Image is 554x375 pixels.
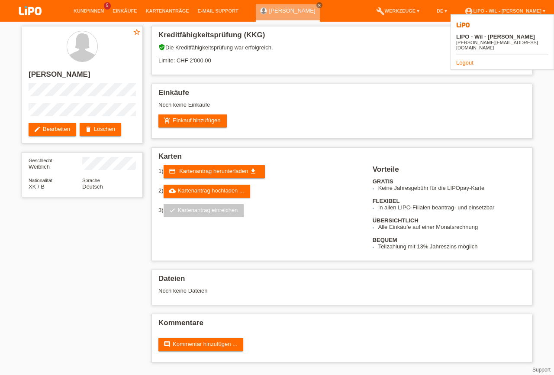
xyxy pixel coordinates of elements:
[169,187,176,194] i: cloud_upload
[29,70,136,83] h2: [PERSON_NAME]
[133,28,141,37] a: star_border
[164,185,250,198] a: cloud_uploadKartenantrag hochladen ...
[142,8,193,13] a: Kartenanträge
[158,88,525,101] h2: Einkäufe
[29,158,52,163] span: Geschlecht
[158,274,525,287] h2: Dateien
[158,114,227,127] a: add_shopping_cartEinkauf hinzufügen
[456,33,535,40] b: LIPO - Wil - [PERSON_NAME]
[158,287,423,294] div: Noch keine Dateien
[432,8,451,13] a: DE ▾
[158,152,525,165] h2: Karten
[158,165,362,178] div: 1)
[373,178,393,185] b: GRATIS
[69,8,108,13] a: Kund*innen
[373,165,525,178] h2: Vorteile
[169,207,176,214] i: check
[158,204,362,217] div: 3)
[82,178,100,183] span: Sprache
[317,3,322,7] i: close
[373,217,419,224] b: ÜBERSICHTLICH
[158,101,525,114] div: Noch keine Einkäufe
[158,44,165,51] i: verified_user
[164,117,171,124] i: add_shopping_cart
[158,44,525,70] div: Die Kreditfähigkeitsprüfung war erfolgreich. Limite: CHF 2'000.00
[9,18,52,24] a: LIPO pay
[456,59,473,66] a: Logout
[378,185,525,191] li: Keine Jahresgebühr für die LIPOpay-Karte
[29,157,82,170] div: Weiblich
[85,126,92,133] i: delete
[82,183,103,190] span: Deutsch
[29,123,76,136] a: editBearbeiten
[164,204,244,217] a: checkKartenantrag einreichen
[34,126,41,133] i: edit
[158,185,362,198] div: 2)
[29,178,52,183] span: Nationalität
[372,8,424,13] a: buildWerkzeuge ▾
[158,319,525,332] h2: Kommentare
[456,40,548,50] div: [PERSON_NAME][EMAIL_ADDRESS][DOMAIN_NAME]
[316,2,322,8] a: close
[164,341,171,348] i: comment
[29,183,45,190] span: Kosovo / B / 06.12.2008
[108,8,141,13] a: Einkäufe
[269,7,316,14] a: [PERSON_NAME]
[80,123,121,136] a: deleteLöschen
[378,204,525,211] li: In allen LIPO-Filialen beantrag- und einsetzbar
[373,198,400,204] b: FLEXIBEL
[250,168,257,175] i: get_app
[104,2,111,10] span: 9
[158,31,525,44] h2: Kreditfähigkeitsprüfung (KKG)
[164,165,265,178] a: credit_card Kartenantrag herunterladen get_app
[193,8,243,13] a: E-Mail Support
[460,8,550,13] a: account_circleLIPO - Wil - [PERSON_NAME] ▾
[133,28,141,36] i: star_border
[378,243,525,250] li: Teilzahlung mit 13% Jahreszins möglich
[373,237,397,243] b: BEQUEM
[532,367,551,373] a: Support
[376,7,385,16] i: build
[378,224,525,230] li: Alle Einkäufe auf einer Monatsrechnung
[179,168,248,174] span: Kartenantrag herunterladen
[158,338,243,351] a: commentKommentar hinzufügen ...
[169,168,176,175] i: credit_card
[464,7,473,16] i: account_circle
[456,18,470,32] img: 39073_square.png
